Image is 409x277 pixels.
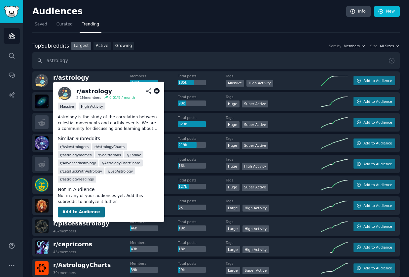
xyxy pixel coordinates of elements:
[363,203,392,208] span: Add to Audience
[35,95,49,108] img: astrologymemes
[102,161,140,165] span: r/ AstrologyChartShare
[178,178,226,182] dt: Total posts
[60,169,102,173] span: r/ LetsFuckWithAstrology
[130,225,158,231] div: 46k
[344,44,365,48] button: Members
[35,74,49,88] img: astrology
[353,243,395,252] button: Add to Audience
[35,219,49,233] img: piscesastrology
[353,118,395,127] button: Add to Audience
[226,100,240,107] div: Huge
[76,95,101,100] div: 2.1M members
[226,267,240,274] div: Large
[242,100,269,107] div: Super Active
[329,44,342,48] div: Sort by
[363,141,392,145] span: Add to Audience
[242,184,269,191] div: Super Active
[242,121,269,128] div: Super Active
[178,80,206,86] div: 185k
[226,74,321,78] dt: Tags
[58,103,76,110] div: Massive
[226,205,240,212] div: Large
[226,115,321,120] dt: Tags
[226,240,321,245] dt: Tags
[226,199,321,203] dt: Tags
[178,136,226,141] dt: Total posts
[374,6,400,17] a: New
[113,42,134,50] a: Growing
[353,263,395,273] button: Add to Audience
[242,163,269,170] div: High Activity
[130,267,158,273] div: 39k
[178,74,226,78] dt: Total posts
[58,114,160,132] p: Astrology is the study of the correlation between celestial movements and earthly events. We are ...
[53,220,109,227] span: r/ piscesastrology
[242,267,269,274] div: Super Active
[130,240,178,245] dt: Members
[53,250,76,254] div: 43k members
[363,245,392,250] span: Add to Audience
[60,152,92,157] span: r/ astrologymemes
[226,95,321,99] dt: Tags
[363,182,392,187] span: Add to Audience
[32,19,50,33] a: Saved
[35,240,49,254] img: capricorns
[56,21,73,27] span: Curated
[82,21,99,27] span: Trending
[353,159,395,169] button: Add to Audience
[353,201,395,210] button: Add to Audience
[178,121,206,127] div: 323k
[35,21,47,27] span: Saved
[178,184,206,190] div: 127k
[58,207,105,218] button: Add to Audience
[60,177,94,181] span: r/ astrologyreadings
[363,266,392,270] span: Add to Audience
[58,135,160,142] dt: Similar Subreddits
[54,19,75,33] a: Curated
[370,44,378,48] div: Size
[178,267,206,273] div: 29k
[32,52,400,69] input: Search name, description, topic
[4,6,19,18] img: GummySearch logo
[130,219,178,224] dt: Members
[93,42,111,50] a: Active
[363,162,392,166] span: Add to Audience
[226,225,240,232] div: Large
[242,225,269,232] div: High Activity
[178,246,206,252] div: 18k
[58,186,160,193] dt: Not In Audience
[380,44,400,48] button: All Sizes
[130,246,158,252] div: 43k
[53,229,76,233] div: 46k members
[127,152,141,157] span: r/ Zodiac
[97,152,121,157] span: r/ Sagittarians
[178,142,206,148] div: 219k
[53,262,111,268] span: r/ AstrologyCharts
[226,163,240,170] div: Huge
[246,80,273,87] div: High Activity
[226,184,240,191] div: Huge
[60,161,96,165] span: r/ Advancedastrology
[226,80,244,87] div: Massive
[178,95,226,99] dt: Total posts
[242,205,269,212] div: High Activity
[35,199,49,213] img: LeoAstrology
[178,100,206,106] div: 98k
[58,193,160,205] dd: Not in any of your audiences yet. Add this subreddit to analyze it futher.
[353,76,395,85] button: Add to Audience
[32,6,346,17] h2: Audiences
[80,19,101,33] a: Trending
[226,178,321,182] dt: Tags
[178,157,226,162] dt: Total posts
[35,178,49,192] img: vedicastrology
[178,240,226,245] dt: Total posts
[226,261,321,266] dt: Tags
[53,74,89,81] span: r/ astrology
[344,44,360,48] span: Members
[226,121,240,128] div: Huge
[58,87,72,100] img: astrology
[363,224,392,229] span: Add to Audience
[226,136,321,141] dt: Tags
[35,136,49,150] img: astrologyreadings
[32,42,69,50] div: Top Subreddits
